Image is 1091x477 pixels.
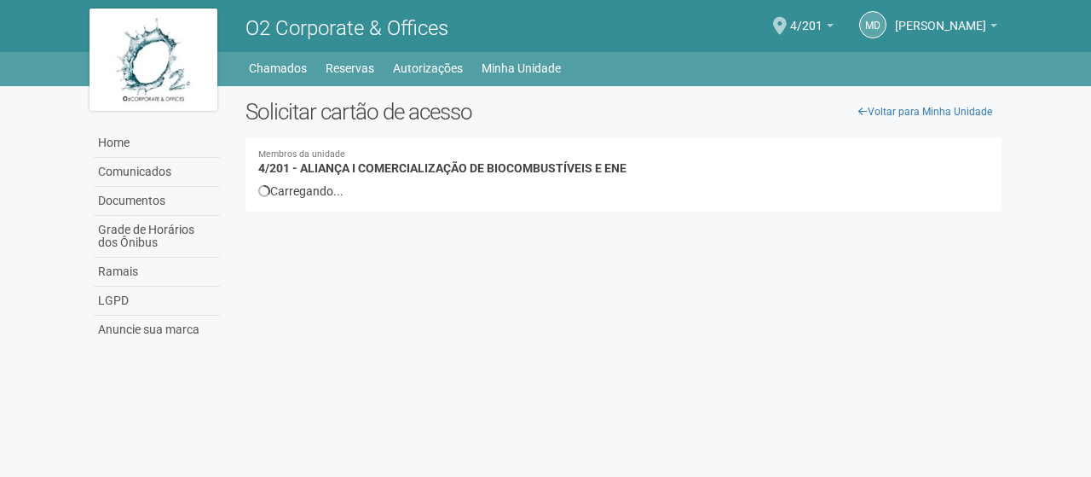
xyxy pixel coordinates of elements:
a: LGPD [94,287,220,316]
a: Ramais [94,258,220,287]
small: Membros da unidade [258,150,989,160]
a: Autorizações [393,56,463,80]
img: logo.jpg [89,9,217,111]
a: Minha Unidade [482,56,561,80]
a: 4/201 [790,21,834,35]
a: Md [859,11,886,38]
a: Voltar para Minha Unidade [849,99,1002,125]
h2: Solicitar cartão de acesso [245,99,1002,125]
a: Grade de Horários dos Ônibus [94,216,220,258]
span: Marcelo de Andrade Ferreira [895,3,986,32]
a: Chamados [249,56,307,80]
a: Comunicados [94,158,220,187]
a: Reservas [326,56,374,80]
h4: 4/201 - ALIANÇA I COMERCIALIZAÇÃO DE BIOCOMBUSTÍVEIS E ENE [258,150,989,175]
span: 4/201 [790,3,823,32]
div: Carregando... [258,183,989,199]
a: Documentos [94,187,220,216]
span: O2 Corporate & Offices [245,16,448,40]
a: [PERSON_NAME] [895,21,997,35]
a: Home [94,129,220,158]
a: Anuncie sua marca [94,316,220,344]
